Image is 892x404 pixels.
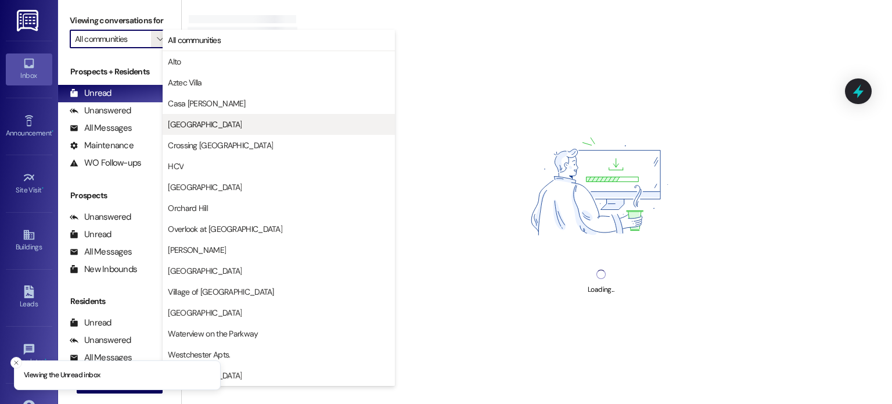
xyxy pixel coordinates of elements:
div: Unanswered [70,334,131,346]
div: New Inbounds [70,263,137,276]
div: Prospects [58,190,181,202]
span: Crossing [GEOGRAPHIC_DATA] [168,140,273,151]
span: Waterview on the Parkway [168,328,258,339]
p: Viewing the Unread inbox [24,370,100,381]
i:  [157,34,163,44]
a: Leads [6,282,52,313]
div: Unread [70,87,111,99]
div: Loading... [588,284,614,296]
a: Inbox [6,53,52,85]
input: All communities [75,30,151,48]
div: Unanswered [70,211,131,223]
div: Unread [70,317,111,329]
span: [PERSON_NAME] [168,244,226,256]
div: Prospects + Residents [58,66,181,78]
div: Maintenance [70,140,134,152]
div: All Messages [70,122,132,134]
span: [GEOGRAPHIC_DATA] [168,307,242,319]
span: [GEOGRAPHIC_DATA] [168,181,242,193]
button: Close toast [10,357,22,369]
span: Alto [168,56,181,67]
span: • [42,184,44,192]
a: Buildings [6,225,52,256]
label: Viewing conversations for [70,12,170,30]
a: Templates • [6,339,52,371]
a: Site Visit • [6,168,52,199]
span: [GEOGRAPHIC_DATA] [168,119,242,130]
div: Unread [70,228,111,241]
span: Aztec Villa [168,77,202,88]
span: All communities [168,34,221,46]
div: All Messages [70,246,132,258]
div: WO Follow-ups [70,157,141,169]
span: Casa [PERSON_NAME] [168,98,245,109]
span: HCV [168,160,184,172]
span: Westchester Apts. [168,349,230,360]
img: ResiDesk Logo [17,10,41,31]
span: Village of [GEOGRAPHIC_DATA] [168,286,274,298]
span: • [52,127,53,135]
span: [GEOGRAPHIC_DATA] [168,265,242,277]
span: Overlook at [GEOGRAPHIC_DATA] [168,223,282,235]
div: Residents [58,295,181,308]
span: Orchard Hill [168,202,208,214]
div: Unanswered [70,105,131,117]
